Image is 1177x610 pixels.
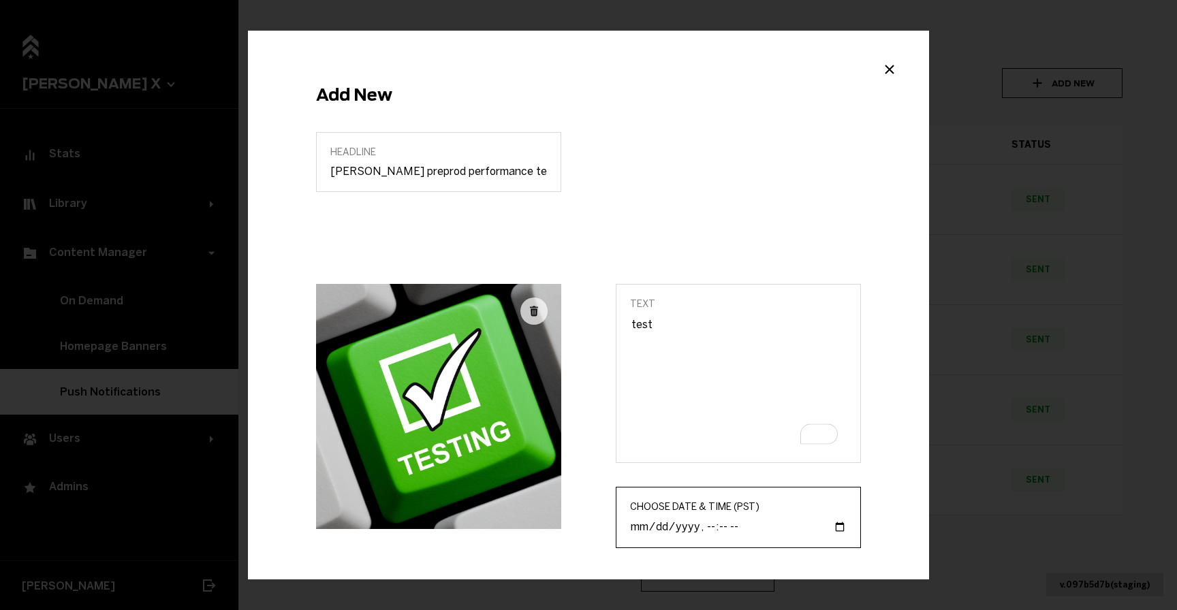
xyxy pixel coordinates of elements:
[316,85,861,105] h2: Add New
[630,519,847,534] input: Choose Date & Time (PST)
[877,58,902,78] button: Close modal
[330,146,547,158] span: Headline
[316,284,561,529] img: d2eaefed-6eaa-43ba-8e6c-85fde7d2fa7c.jpg
[630,501,847,513] span: Choose Date & Time (PST)
[330,165,547,178] input: Headline
[248,31,929,579] div: Example Modal
[630,298,847,310] span: Text
[630,317,847,449] textarea: To enrich screen reader interactions, please activate Accessibility in Grammarly extension settings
